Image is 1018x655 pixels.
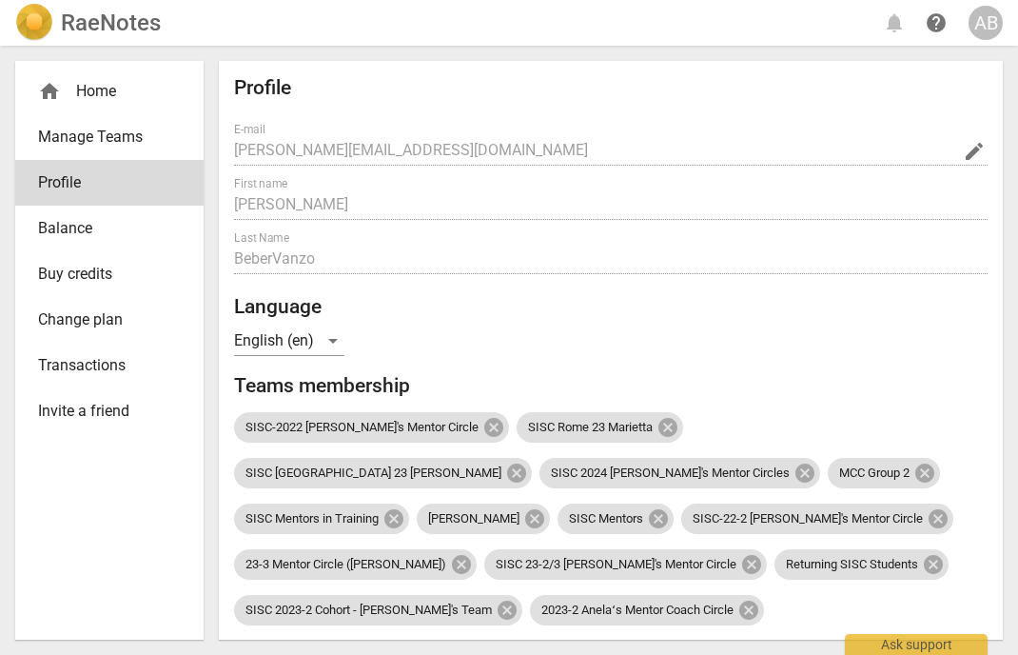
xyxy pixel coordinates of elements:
div: SISC Mentors [558,504,674,534]
span: 2023-2 Anelaʻs Mentor Coach Circle [530,604,745,618]
span: 23-3 Mentor Circle ([PERSON_NAME]) [234,558,458,572]
span: SISC [GEOGRAPHIC_DATA] 23 [PERSON_NAME] [234,466,513,481]
span: Transactions [38,354,166,377]
div: Ask support [845,634,988,655]
span: SISC-2022 [PERSON_NAME]'s Mentor Circle [234,421,490,435]
label: E-mail [234,124,265,135]
a: Help [919,6,953,40]
h2: RaeNotes [61,10,161,36]
span: Returning SISC Students [774,558,930,572]
div: Home [38,80,166,103]
a: Manage Teams [15,114,204,160]
h2: Profile [234,76,988,100]
label: Last Name [234,232,289,244]
div: MCC Group 2 [828,458,940,488]
a: Buy credits [15,251,204,297]
div: SISC Rome 23 Marietta [517,412,683,443]
div: SISC-2022 [PERSON_NAME]'s Mentor Circle [234,412,509,443]
h2: Teams membership [234,374,988,398]
label: First name [234,178,287,189]
a: Profile [15,160,204,206]
span: Change plan [38,308,166,331]
span: SISC-22-2 [PERSON_NAME]'s Mentor Circle [681,512,934,526]
a: Invite a friend [15,388,204,434]
div: Home [15,69,204,114]
span: Buy credits [38,263,166,286]
span: SISC Mentors in Training [234,512,390,526]
div: SISC Mentors in Training [234,504,409,534]
div: SISC 2024 [PERSON_NAME]'s Mentor Circles [539,458,820,488]
span: SISC Rome 23 Marietta [517,421,664,435]
div: SISC 2023-2 Cohort - [PERSON_NAME]'s Team [234,595,522,625]
div: English (en) [234,326,344,356]
span: Profile [38,171,166,194]
button: AB [969,6,1003,40]
div: SISC [GEOGRAPHIC_DATA] 23 [PERSON_NAME] [234,458,532,488]
span: MCC Group 2 [828,466,921,481]
span: Invite a friend [38,400,166,423]
span: SISC Mentors [558,512,655,526]
span: Balance [38,217,166,240]
span: edit [963,140,986,163]
div: SISC 23-2/3 [PERSON_NAME]'s Mentor Circle [484,549,767,580]
div: Returning SISC Students [774,549,949,580]
span: SISC 2023-2 Cohort - [PERSON_NAME]'s Team [234,604,503,618]
span: [PERSON_NAME] [417,512,531,526]
span: home [38,80,61,103]
a: Balance [15,206,204,251]
a: Transactions [15,343,204,388]
span: SISC 23-2/3 [PERSON_NAME]'s Mentor Circle [484,558,748,572]
h2: Language [234,295,988,319]
div: 2023-2 Anelaʻs Mentor Coach Circle [530,595,764,625]
div: [PERSON_NAME] [417,504,550,534]
img: Logo [15,4,53,42]
span: help [925,11,948,34]
div: 23-3 Mentor Circle ([PERSON_NAME]) [234,549,477,580]
span: SISC 2024 [PERSON_NAME]'s Mentor Circles [539,466,801,481]
button: Change Email [961,138,988,165]
a: Change plan [15,297,204,343]
div: SISC-22-2 [PERSON_NAME]'s Mentor Circle [681,504,953,534]
span: Manage Teams [38,126,166,149]
a: LogoRaeNotes [15,4,161,42]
